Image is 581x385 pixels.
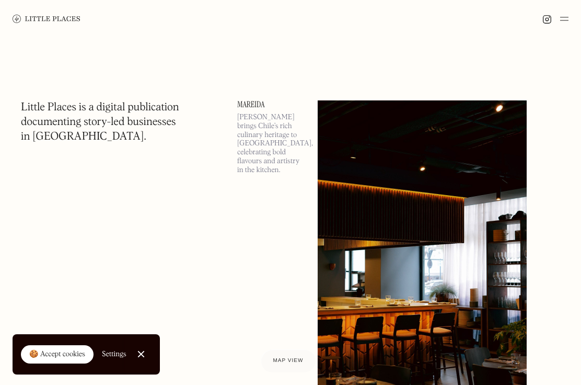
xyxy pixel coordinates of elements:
span: Map view [273,358,304,364]
a: Close Cookie Popup [131,344,152,365]
div: 🍪 Accept cookies [29,349,85,360]
a: Mareida [237,100,305,109]
h1: Little Places is a digital publication documenting story-led businesses in [GEOGRAPHIC_DATA]. [21,100,179,144]
a: 🍪 Accept cookies [21,345,94,364]
a: Settings [102,343,126,366]
a: Map view [261,349,316,372]
div: Settings [102,350,126,358]
p: [PERSON_NAME] brings Chile’s rich culinary heritage to [GEOGRAPHIC_DATA], celebrating bold flavou... [237,113,305,175]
